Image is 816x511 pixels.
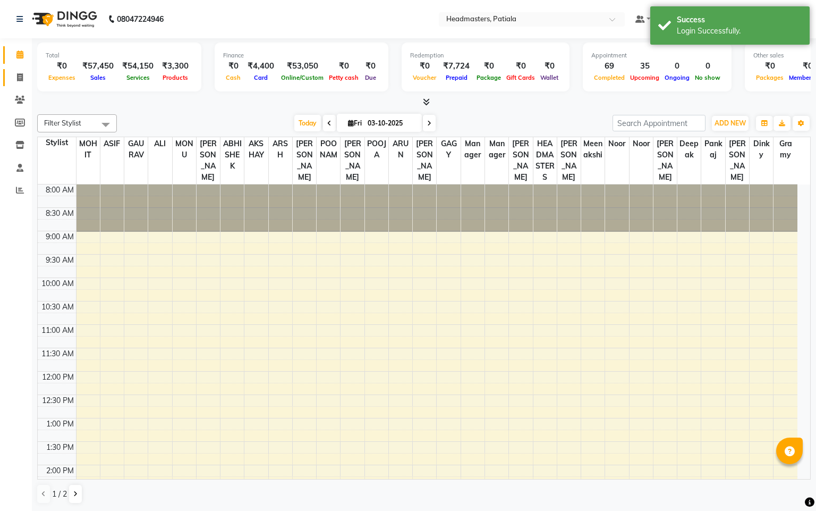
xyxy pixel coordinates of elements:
[461,137,484,162] span: Manager
[317,137,340,162] span: POONAM
[504,74,538,81] span: Gift Cards
[538,60,561,72] div: ₹0
[278,60,326,72] div: ₹53,050
[361,60,380,72] div: ₹0
[389,137,412,162] span: ARUN
[88,74,108,81] span: Sales
[662,60,692,72] div: 0
[158,60,193,72] div: ₹3,300
[627,74,662,81] span: Upcoming
[726,137,749,184] span: [PERSON_NAME]
[44,418,76,430] div: 1:00 PM
[76,137,100,162] span: MOHIT
[715,119,746,127] span: ADD NEW
[269,137,292,162] span: ARSH
[38,137,76,148] div: Stylist
[677,26,802,37] div: Login Successfully.
[40,372,76,383] div: 12:00 PM
[753,74,786,81] span: Packages
[364,115,418,131] input: 2025-10-03
[223,51,380,60] div: Finance
[653,137,677,184] span: [PERSON_NAME]
[410,60,439,72] div: ₹0
[753,60,786,72] div: ₹0
[410,51,561,60] div: Redemption
[341,137,364,184] span: [PERSON_NAME]
[591,60,627,72] div: 69
[223,60,243,72] div: ₹0
[44,255,76,266] div: 9:30 AM
[39,325,76,336] div: 11:00 AM
[410,74,439,81] span: Voucher
[173,137,196,162] span: MONU
[52,489,67,500] span: 1 / 2
[220,137,244,173] span: ABHISHEK
[627,60,662,72] div: 35
[27,4,100,34] img: logo
[44,185,76,196] div: 8:00 AM
[485,137,508,162] span: Manager
[117,4,164,34] b: 08047224946
[44,442,76,453] div: 1:30 PM
[100,137,124,150] span: ASIF
[160,74,191,81] span: Products
[345,119,364,127] span: Fri
[39,278,76,289] div: 10:00 AM
[712,116,749,131] button: ADD NEW
[39,301,76,313] div: 10:30 AM
[293,137,316,184] span: [PERSON_NAME]
[630,137,653,150] span: Noor
[474,60,504,72] div: ₹0
[251,74,270,81] span: Card
[78,60,118,72] div: ₹57,450
[44,231,76,242] div: 9:00 AM
[294,115,321,131] span: Today
[244,137,268,162] span: AKSHAY
[474,74,504,81] span: Package
[701,137,725,162] span: Pankaj
[223,74,243,81] span: Cash
[591,51,723,60] div: Appointment
[413,137,436,184] span: [PERSON_NAME]
[509,137,532,184] span: [PERSON_NAME]
[40,395,76,406] div: 12:30 PM
[124,74,152,81] span: Services
[124,137,148,162] span: GAURAV
[118,60,158,72] div: ₹54,150
[581,137,605,162] span: Meenakshi
[362,74,379,81] span: Due
[504,60,538,72] div: ₹0
[750,137,773,162] span: Dinky
[197,137,220,184] span: [PERSON_NAME]
[591,74,627,81] span: Completed
[46,51,193,60] div: Total
[326,60,361,72] div: ₹0
[443,74,470,81] span: Prepaid
[278,74,326,81] span: Online/Custom
[243,60,278,72] div: ₹4,400
[365,137,388,162] span: POOJA
[692,60,723,72] div: 0
[437,137,460,162] span: GAGY
[46,60,78,72] div: ₹0
[439,60,474,72] div: ₹7,724
[773,137,797,162] span: Gramy
[613,115,705,131] input: Search Appointment
[557,137,581,184] span: [PERSON_NAME]
[39,348,76,359] div: 11:30 AM
[662,74,692,81] span: Ongoing
[326,74,361,81] span: Petty cash
[44,465,76,476] div: 2:00 PM
[677,137,701,162] span: Deepak
[692,74,723,81] span: No show
[44,119,81,127] span: Filter Stylist
[605,137,628,150] span: Noor
[148,137,172,150] span: ALI
[533,137,557,184] span: HEADMASTERS
[677,14,802,26] div: Success
[538,74,561,81] span: Wallet
[44,208,76,219] div: 8:30 AM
